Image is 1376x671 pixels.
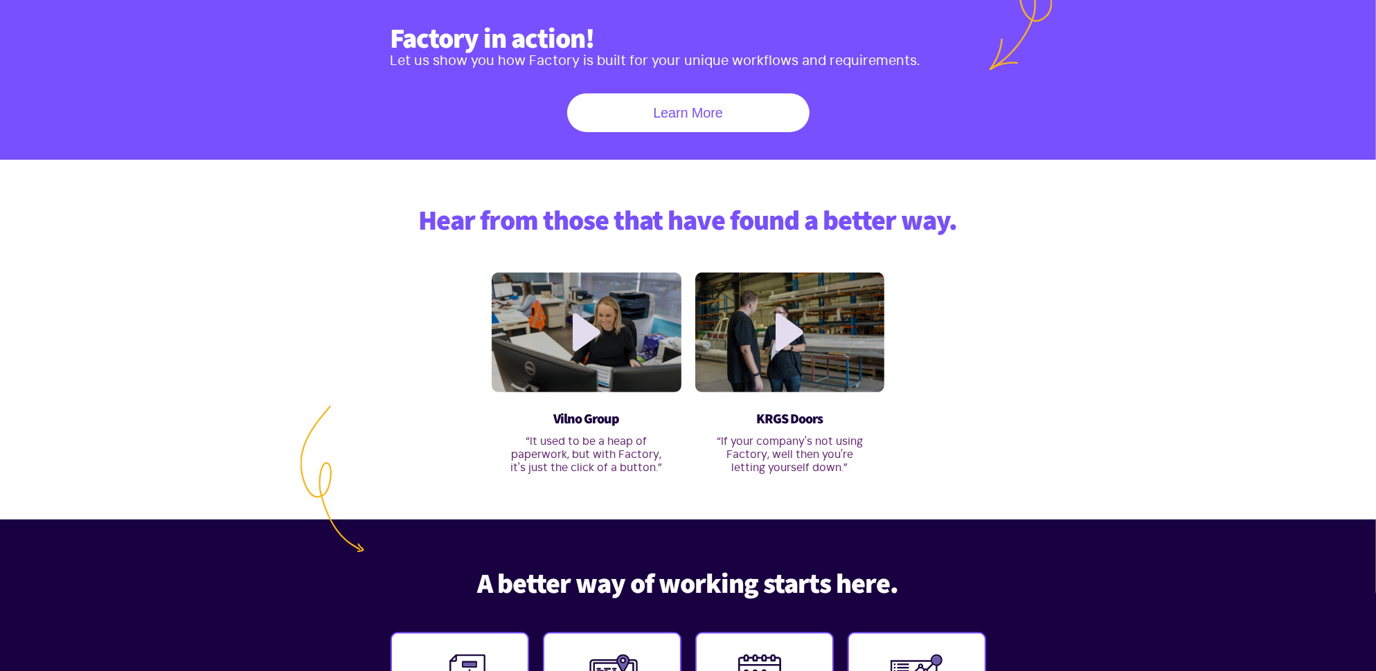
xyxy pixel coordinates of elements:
[391,53,986,69] p: Let us show you how Factory is built for your unique workflows and requirements.
[508,411,664,428] h3: Vilno Group
[391,205,986,238] h2: Hear from those that have found a better way.
[391,568,986,601] h2: A better way of working starts here.
[712,435,868,475] p: “If your company's not using Factory, well then you're letting yourself down.”
[391,23,986,56] h2: Factory in action!
[567,93,810,132] a: Learn More
[712,411,868,428] h3: KRGS Doors
[1145,522,1376,671] iframe: Chat Widget
[508,435,664,475] p: “It used to be a heap of paperwork, but with Factory, it's just the click of a button.”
